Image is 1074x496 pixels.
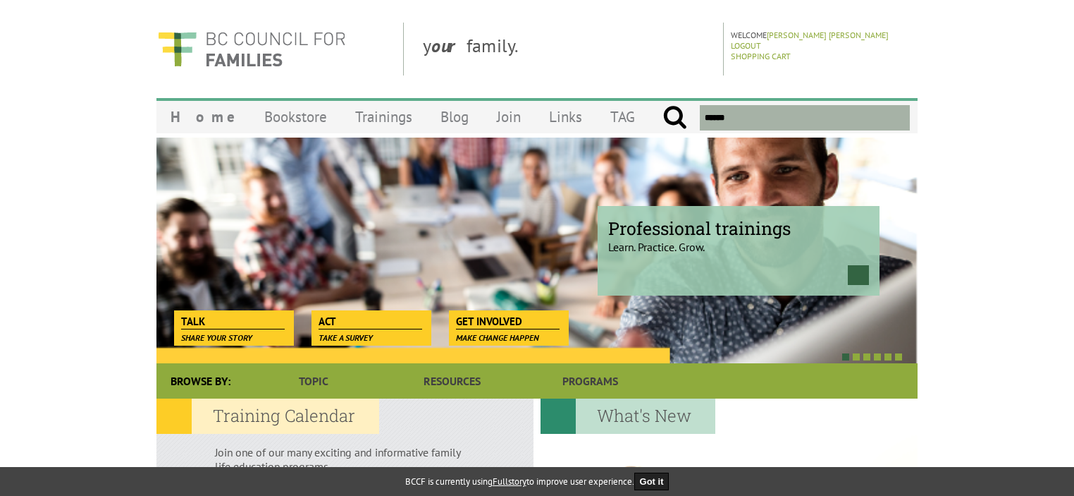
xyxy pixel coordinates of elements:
[181,332,252,343] span: Share your story
[493,476,526,488] a: Fullstory
[483,100,535,133] a: Join
[156,363,245,399] div: Browse By:
[341,100,426,133] a: Trainings
[181,314,285,329] span: Talk
[608,217,869,240] span: Professional trainings
[431,34,467,57] strong: our
[319,314,422,329] span: Act
[250,100,341,133] a: Bookstore
[731,40,761,51] a: Logout
[608,228,869,254] p: Learn. Practice. Grow.
[541,399,715,434] h2: What's New
[662,105,687,131] input: Submit
[767,30,889,40] a: [PERSON_NAME] [PERSON_NAME]
[521,363,660,399] a: Programs
[456,314,560,329] span: Get Involved
[634,473,669,490] button: Got it
[426,100,483,133] a: Blog
[731,51,791,61] a: Shopping Cart
[174,310,292,330] a: Talk Share your story
[456,332,539,343] span: Make change happen
[319,332,373,343] span: Take a survey
[215,445,475,473] p: Join one of our many exciting and informative family life education programs.
[383,363,521,399] a: Resources
[449,310,567,330] a: Get Involved Make change happen
[311,310,429,330] a: Act Take a survey
[412,23,724,75] div: y family.
[535,100,596,133] a: Links
[156,100,250,133] a: Home
[731,30,913,40] p: Welcome
[156,23,347,75] img: BC Council for FAMILIES
[245,363,383,399] a: Topic
[156,399,379,434] h2: Training Calendar
[596,100,649,133] a: TAG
